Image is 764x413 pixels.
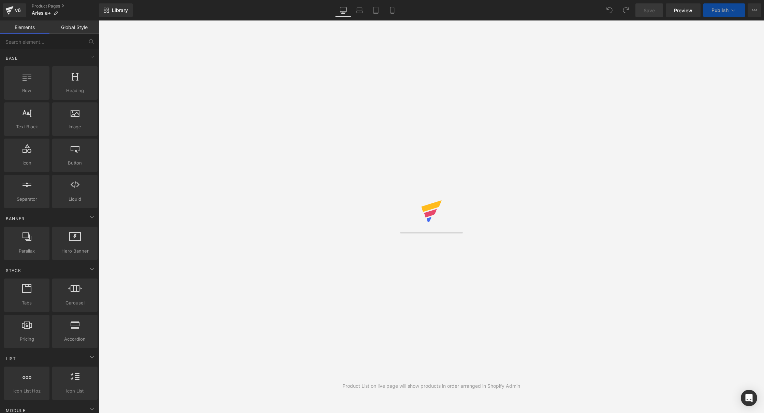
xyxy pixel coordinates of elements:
[666,3,701,17] a: Preview
[6,159,47,167] span: Icon
[703,3,745,17] button: Publish
[6,299,47,307] span: Tabs
[5,55,18,61] span: Base
[54,299,95,307] span: Carousel
[14,6,22,15] div: v6
[5,355,17,362] span: List
[741,390,757,406] div: Open Intercom Messenger
[54,159,95,167] span: Button
[6,387,47,395] span: Icon List Hoz
[644,7,655,14] span: Save
[6,196,47,203] span: Separator
[112,7,128,13] span: Library
[6,123,47,130] span: Text Block
[54,196,95,203] span: Liquid
[54,87,95,94] span: Heading
[603,3,616,17] button: Undo
[368,3,384,17] a: Tablet
[54,247,95,255] span: Hero Banner
[32,3,99,9] a: Product Pages
[351,3,368,17] a: Laptop
[384,3,400,17] a: Mobile
[5,267,22,274] span: Stack
[6,247,47,255] span: Parallax
[99,3,133,17] a: New Library
[3,3,26,17] a: v6
[619,3,633,17] button: Redo
[6,87,47,94] span: Row
[5,215,25,222] span: Banner
[49,20,99,34] a: Global Style
[335,3,351,17] a: Desktop
[54,387,95,395] span: Icon List
[54,336,95,343] span: Accordion
[54,123,95,130] span: Image
[748,3,761,17] button: More
[342,382,520,390] div: Product List on live page will show products in order arranged in Shopify Admin
[711,8,729,13] span: Publish
[32,10,51,16] span: Aries a+
[674,7,692,14] span: Preview
[6,336,47,343] span: Pricing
